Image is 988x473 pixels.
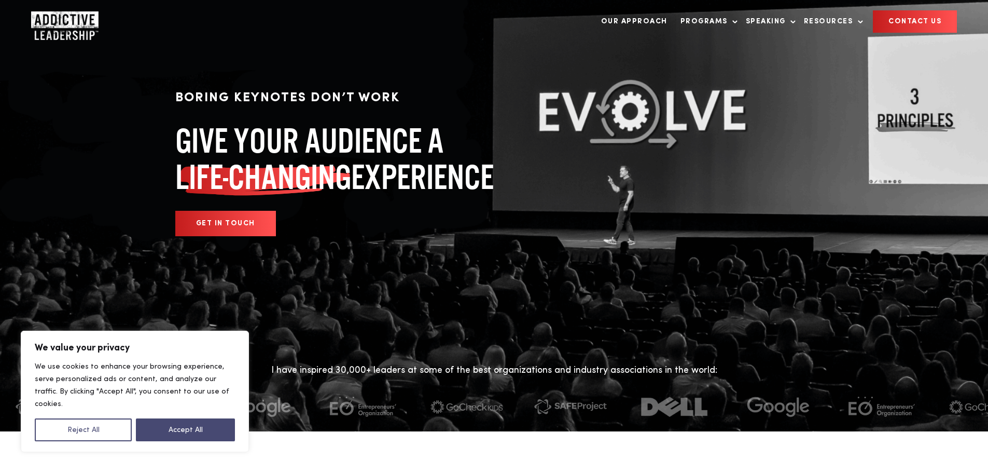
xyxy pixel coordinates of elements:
button: Accept All [136,418,235,441]
div: We value your privacy [21,331,249,452]
span: LIFE-CHANGING [175,159,351,195]
h1: GIVE YOUR AUDIENCE A EXPERIENCE [175,123,544,195]
a: Our Approach [596,11,673,32]
a: GET IN TOUCH [175,211,276,236]
a: Speaking [741,11,796,32]
button: Reject All [35,418,132,441]
a: Resources [799,11,864,32]
p: BORING KEYNOTES DON’T WORK [175,88,544,108]
a: CONTACT US [873,10,957,33]
p: We use cookies to enhance your browsing experience, serve personalized ads or content, and analyz... [35,360,235,410]
a: Home [31,11,93,32]
a: Programs [675,11,738,32]
p: We value your privacy [35,342,235,354]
